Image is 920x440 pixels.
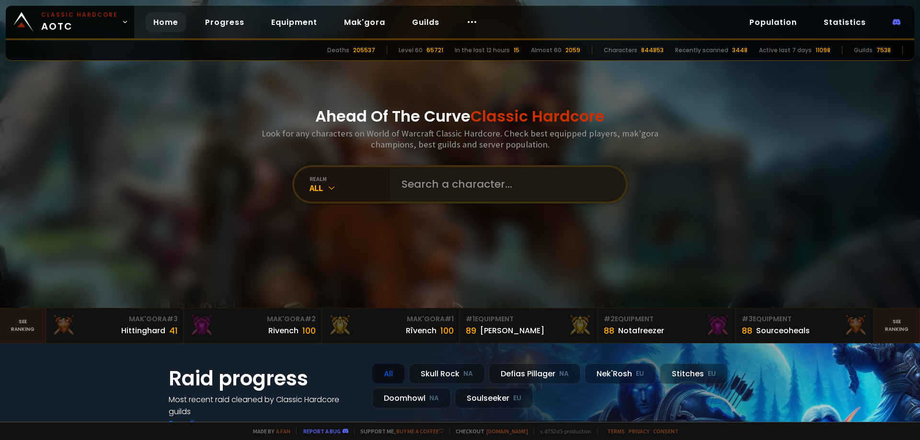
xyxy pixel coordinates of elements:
div: Mak'Gora [52,314,178,324]
div: Notafreezer [618,325,664,337]
a: Seeranking [874,308,920,343]
div: 100 [302,324,316,337]
small: EU [636,369,644,379]
h1: Raid progress [169,363,360,394]
a: Population [742,12,805,32]
a: Equipment [264,12,325,32]
div: All [372,363,405,384]
div: Defias Pillager [489,363,581,384]
div: 3448 [732,46,747,55]
div: Equipment [742,314,868,324]
div: 205537 [353,46,375,55]
span: Support me, [354,428,444,435]
a: Privacy [629,428,649,435]
div: Mak'Gora [190,314,316,324]
div: Active last 7 days [759,46,812,55]
div: 15 [514,46,519,55]
div: Guilds [854,46,873,55]
div: Doomhowl [372,388,451,408]
span: AOTC [41,11,118,34]
div: In the last 12 hours [455,46,510,55]
div: 11098 [816,46,830,55]
div: Nek'Rosh [585,363,656,384]
div: 41 [169,324,178,337]
div: 100 [440,324,454,337]
div: Hittinghard [121,325,165,337]
a: Terms [607,428,625,435]
small: NA [463,369,473,379]
small: EU [708,369,716,379]
a: See all progress [169,418,231,429]
span: v. d752d5 - production [534,428,591,435]
div: Stitches [660,363,728,384]
div: Characters [604,46,637,55]
input: Search a character... [396,167,614,202]
small: NA [429,394,439,403]
span: # 2 [604,314,615,324]
div: 65721 [426,46,443,55]
a: Report a bug [303,428,341,435]
span: # 3 [742,314,753,324]
div: Equipment [604,314,730,324]
div: All [310,182,390,193]
a: Consent [653,428,678,435]
a: Buy me a coffee [396,428,444,435]
div: Rivench [268,325,299,337]
a: [DOMAIN_NAME] [486,428,528,435]
h1: Ahead Of The Curve [315,105,605,128]
div: 7538 [876,46,891,55]
div: Skull Rock [409,363,485,384]
div: Sourceoheals [756,325,810,337]
div: Level 60 [399,46,423,55]
small: Classic Hardcore [41,11,118,19]
span: # 1 [445,314,454,324]
a: #1Equipment89[PERSON_NAME] [460,308,598,343]
small: NA [559,369,569,379]
div: 89 [466,324,476,337]
a: Mak'Gora#2Rivench100 [184,308,322,343]
span: Made by [247,428,290,435]
a: Progress [197,12,252,32]
div: Soulseeker [455,388,533,408]
div: realm [310,175,390,182]
a: a fan [276,428,290,435]
div: Rîvench [406,325,437,337]
a: Mak'Gora#3Hittinghard41 [46,308,184,343]
a: Mak'Gora#1Rîvench100 [322,308,460,343]
a: Statistics [816,12,874,32]
a: #2Equipment88Notafreezer [598,308,736,343]
div: 844853 [641,46,664,55]
span: Classic Hardcore [471,105,605,127]
div: Recently scanned [675,46,728,55]
span: # 1 [466,314,475,324]
div: 2059 [565,46,580,55]
a: Home [146,12,186,32]
span: Checkout [449,428,528,435]
small: EU [513,394,521,403]
a: #3Equipment88Sourceoheals [736,308,874,343]
div: Almost 60 [531,46,562,55]
div: Equipment [466,314,592,324]
div: Deaths [327,46,349,55]
span: # 3 [167,314,178,324]
div: 88 [604,324,614,337]
div: 88 [742,324,752,337]
div: [PERSON_NAME] [480,325,544,337]
a: Guilds [404,12,447,32]
a: Mak'gora [336,12,393,32]
h4: Most recent raid cleaned by Classic Hardcore guilds [169,394,360,417]
a: Classic HardcoreAOTC [6,6,134,38]
div: Mak'Gora [328,314,454,324]
span: # 2 [305,314,316,324]
h3: Look for any characters on World of Warcraft Classic Hardcore. Check best equipped players, mak'g... [258,128,662,150]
